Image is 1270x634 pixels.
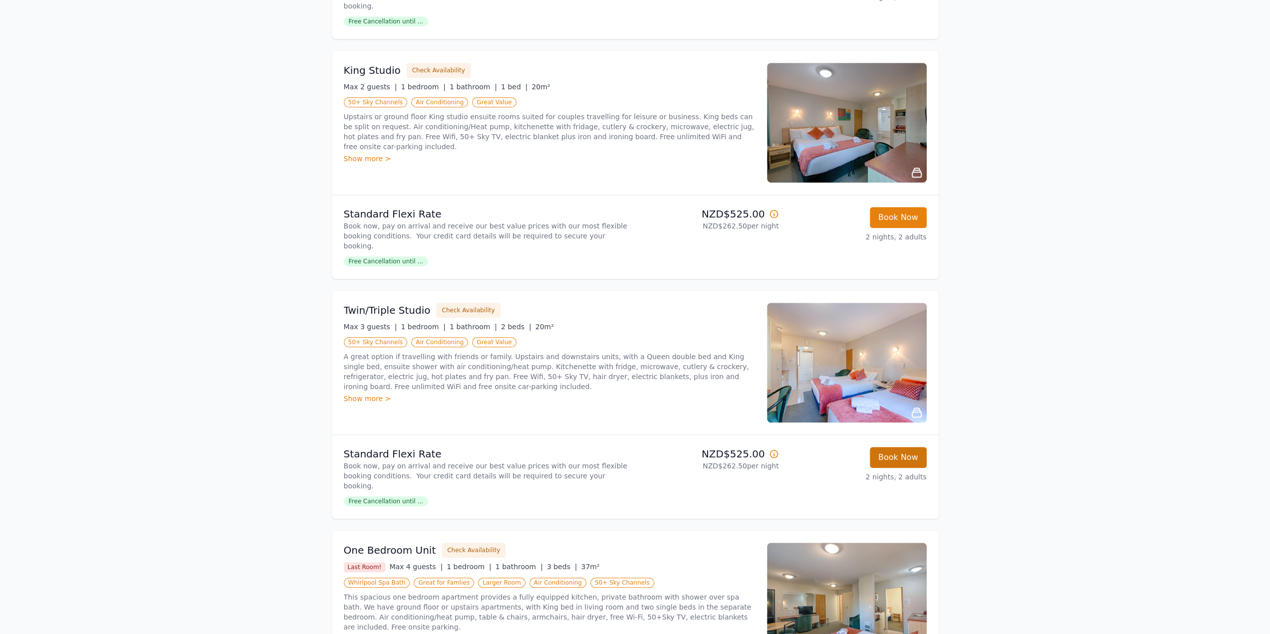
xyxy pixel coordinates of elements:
span: Larger Room [478,578,525,588]
span: 1 bedroom | [401,323,446,331]
span: 50+ Sky Channels [590,578,654,588]
span: 1 bathroom | [496,563,543,571]
p: Upstairs or ground floor King studio ensuite rooms suited for couples travelling for leisure or b... [344,112,755,152]
h3: One Bedroom Unit [344,543,436,557]
p: Standard Flexi Rate [344,447,631,461]
p: NZD$262.50 per night [639,461,779,471]
span: Max 4 guests | [389,563,443,571]
button: Check Availability [407,63,471,78]
span: 1 bedroom | [447,563,492,571]
p: A great option if travelling with friends or family. Upstairs and downstairs units, with a Queen ... [344,352,755,392]
span: 50+ Sky Channels [344,337,408,347]
button: Book Now [870,447,927,468]
p: Book now, pay on arrival and receive our best value prices with our most flexible booking conditi... [344,221,631,251]
p: Book now, pay on arrival and receive our best value prices with our most flexible booking conditi... [344,461,631,491]
h3: King Studio [344,63,401,77]
p: NZD$262.50 per night [639,221,779,231]
span: 1 bedroom | [401,83,446,91]
button: Check Availability [436,303,500,318]
button: Book Now [870,207,927,228]
p: This spacious one bedroom apartment provides a fully equipped kitchen, private bathroom with show... [344,592,755,632]
span: 50+ Sky Channels [344,97,408,107]
span: 20m² [531,83,550,91]
span: 37m² [581,563,599,571]
div: Show more > [344,154,755,164]
span: 1 bed | [501,83,527,91]
span: 1 bathroom | [450,323,497,331]
h3: Twin/Triple Studio [344,303,431,317]
span: Great Value [472,337,516,347]
span: Free Cancellation until ... [344,16,428,26]
p: NZD$525.00 [639,447,779,461]
div: Show more > [344,394,755,404]
span: Max 2 guests | [344,83,397,91]
span: 2 beds | [501,323,531,331]
span: Air Conditioning [411,97,468,107]
span: Last Room! [344,562,386,572]
p: 2 nights, 2 adults [787,232,927,242]
span: 1 bathroom | [450,83,497,91]
p: Standard Flexi Rate [344,207,631,221]
span: 3 beds | [547,563,577,571]
span: Free Cancellation until ... [344,496,428,506]
span: Air Conditioning [529,578,586,588]
span: Great for Famlies [414,578,474,588]
span: 20m² [535,323,554,331]
span: Free Cancellation until ... [344,256,428,266]
span: Whirlpool Spa Bath [344,578,410,588]
span: Air Conditioning [411,337,468,347]
button: Check Availability [442,543,506,558]
span: Max 3 guests | [344,323,397,331]
p: NZD$525.00 [639,207,779,221]
p: 2 nights, 2 adults [787,472,927,482]
span: Great Value [472,97,516,107]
